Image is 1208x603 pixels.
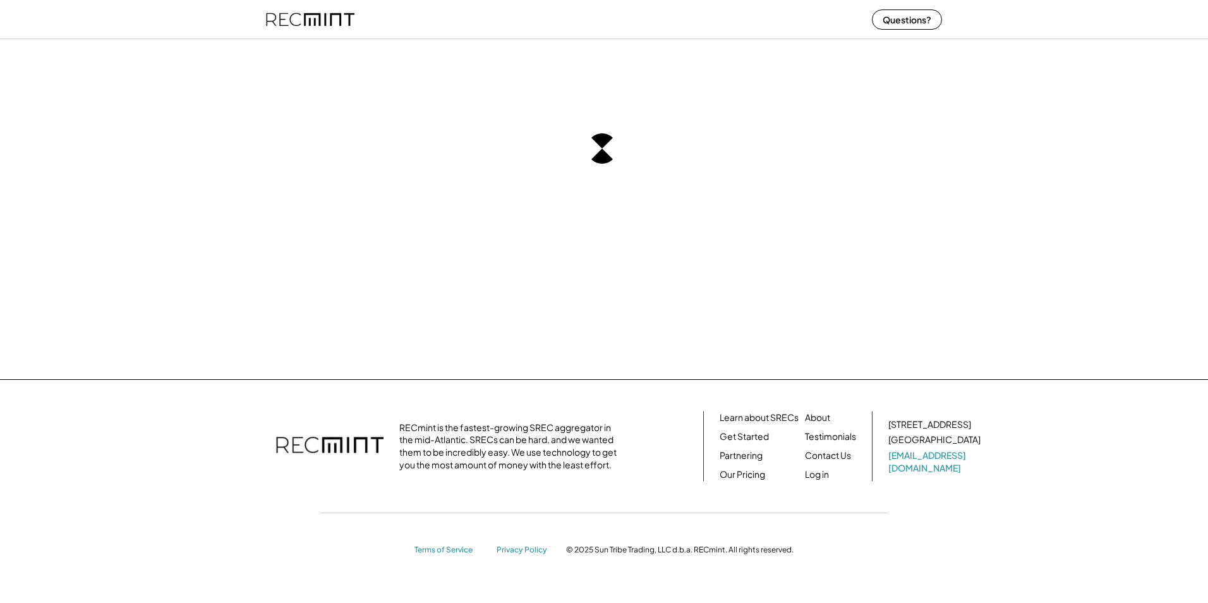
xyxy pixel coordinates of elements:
[888,434,981,446] div: [GEOGRAPHIC_DATA]
[497,545,553,556] a: Privacy Policy
[805,468,829,481] a: Log in
[566,545,794,555] div: © 2025 Sun Tribe Trading, LLC d.b.a. RECmint. All rights reserved.
[276,424,384,468] img: recmint-logotype%403x.png
[720,468,765,481] a: Our Pricing
[888,418,971,431] div: [STREET_ADDRESS]
[872,9,942,30] button: Questions?
[888,449,983,474] a: [EMAIL_ADDRESS][DOMAIN_NAME]
[720,430,769,443] a: Get Started
[805,411,830,424] a: About
[399,422,624,471] div: RECmint is the fastest-growing SREC aggregator in the mid-Atlantic. SRECs can be hard, and we wan...
[805,430,856,443] a: Testimonials
[720,411,799,424] a: Learn about SRECs
[720,449,763,462] a: Partnering
[805,449,851,462] a: Contact Us
[266,3,354,36] img: recmint-logotype%403x%20%281%29.jpeg
[414,545,484,556] a: Terms of Service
